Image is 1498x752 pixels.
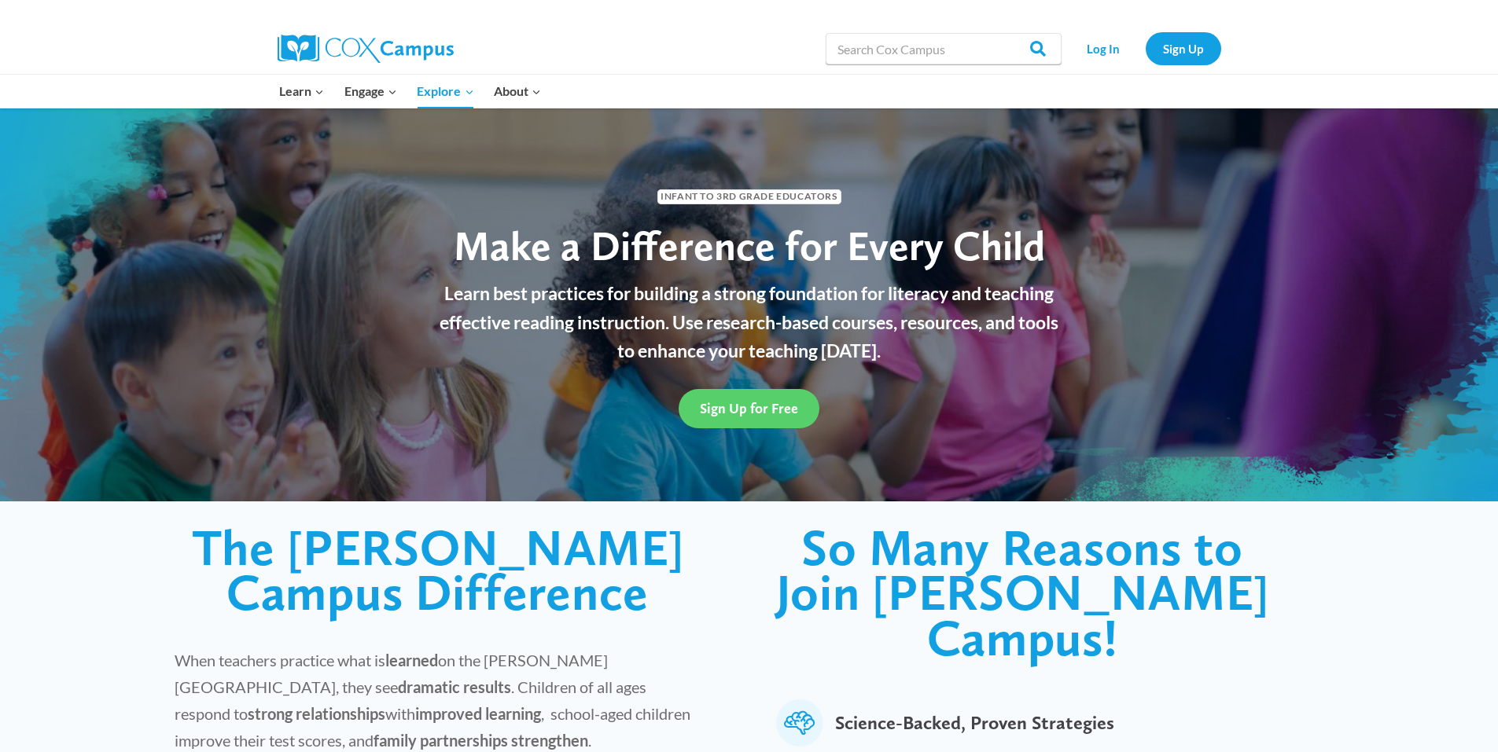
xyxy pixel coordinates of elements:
strong: learned [385,651,438,669]
span: Explore [417,81,473,101]
span: Sign Up for Free [700,400,798,416]
strong: family partnerships strengthen [374,731,588,750]
p: Learn best practices for building a strong foundation for literacy and teaching effective reading... [431,279,1068,365]
a: Sign Up for Free [679,389,819,427]
strong: dramatic results [398,677,511,696]
span: Make a Difference for Every Child [454,221,1045,270]
a: Sign Up [1146,32,1221,64]
nav: Primary Navigation [270,75,551,108]
span: Learn [279,81,324,101]
a: Log In [1069,32,1138,64]
span: Science-Backed, Proven Strategies [835,699,1114,746]
span: The [PERSON_NAME] Campus Difference [192,517,684,623]
span: When teachers practice what is on the [PERSON_NAME][GEOGRAPHIC_DATA], they see . Children of all ... [175,651,690,750]
strong: improved learning [415,704,541,723]
input: Search Cox Campus [826,33,1062,64]
span: About [494,81,541,101]
nav: Secondary Navigation [1069,32,1221,64]
span: Infant to 3rd Grade Educators [657,189,841,204]
strong: strong relationships [248,704,385,723]
span: So Many Reasons to Join [PERSON_NAME] Campus! [776,517,1269,668]
span: Engage [344,81,397,101]
img: Cox Campus [278,35,454,63]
